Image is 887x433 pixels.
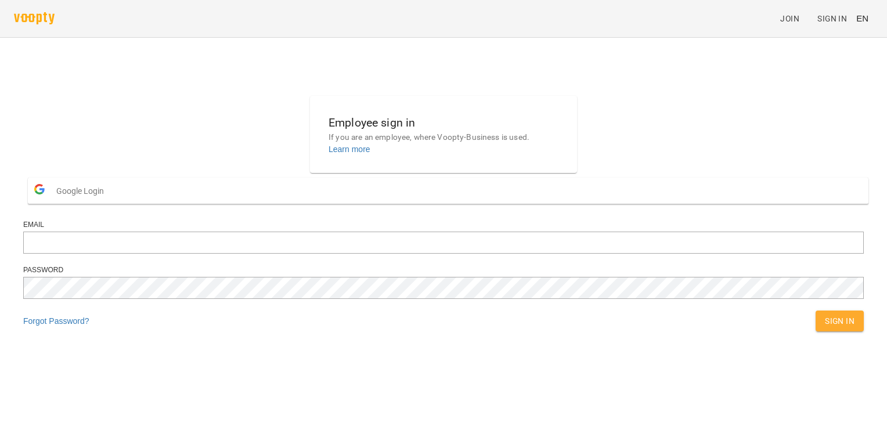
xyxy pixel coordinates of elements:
[852,8,873,29] button: EN
[23,316,89,326] a: Forgot Password?
[28,178,868,204] button: Google Login
[14,12,55,24] img: voopty.png
[319,104,568,164] button: Employee sign inIf you are an employee, where Voopty-Business is used.Learn more
[23,265,864,275] div: Password
[825,314,854,328] span: Sign In
[816,311,864,331] button: Sign In
[780,12,799,26] span: Join
[329,132,558,143] p: If you are an employee, where Voopty-Business is used.
[23,220,864,230] div: Email
[856,12,868,24] span: EN
[329,114,558,132] h6: Employee sign in
[56,179,110,203] span: Google Login
[329,145,370,154] a: Learn more
[776,8,813,29] a: Join
[813,8,852,29] a: Sign In
[817,12,847,26] span: Sign In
